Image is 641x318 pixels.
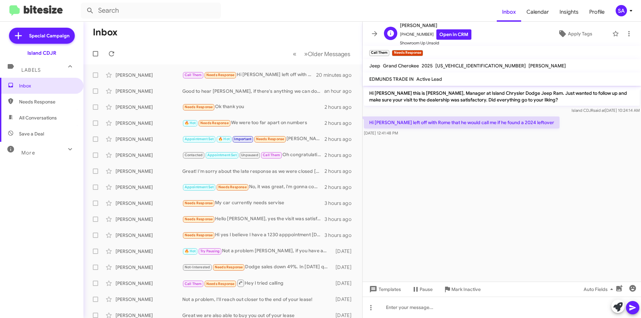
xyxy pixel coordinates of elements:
div: [PERSON_NAME] [116,232,182,239]
div: 2 hours ago [325,120,357,126]
button: Auto Fields [578,283,621,295]
div: Oh congratulations! [182,151,325,159]
span: Call Them [185,282,202,286]
span: Needs Response [200,121,229,125]
span: said at [593,108,605,113]
div: [PERSON_NAME] [116,184,182,191]
div: [DATE] [332,296,357,303]
span: [PERSON_NAME] [400,21,471,29]
p: Hi [PERSON_NAME] left off with Rome that he would call me if he found a 2024 leftover [364,116,560,128]
div: Dodge sales down 49%. In [DATE] quarter 1. I wonder why You still got 23s and 24s and 25s new on ... [182,263,332,271]
span: Contacted [185,153,203,157]
div: 2 hours ago [325,104,357,110]
div: [PERSON_NAME] [116,72,182,78]
span: » [304,50,308,58]
span: Needs Response [19,98,76,105]
div: Ok thank you [182,103,325,111]
div: [PERSON_NAME] [116,104,182,110]
small: Call Them [369,50,389,56]
span: Call Them [263,153,280,157]
div: [PERSON_NAME] [116,280,182,287]
span: Save a Deal [19,130,44,137]
h1: Inbox [93,27,118,38]
span: Inbox [19,82,76,89]
button: Mark Inactive [438,283,486,295]
div: 3 hours ago [325,232,357,239]
div: [PERSON_NAME] [116,248,182,255]
span: More [21,150,35,156]
a: Special Campaign [9,28,75,44]
span: [PERSON_NAME] [528,63,566,69]
span: Appointment Set [207,153,237,157]
span: Jeep [369,63,380,69]
span: Profile [584,2,610,22]
span: All Conversations [19,114,57,121]
div: [PERSON_NAME] [116,152,182,158]
div: [PERSON_NAME] [116,88,182,94]
div: Island CDJR [27,50,56,56]
span: Needs Response [185,105,213,109]
span: Pause [420,283,433,295]
a: Calendar [521,2,554,22]
span: Appointment Set [185,185,214,189]
p: Hi [PERSON_NAME] this is [PERSON_NAME], Manager at Island Chrysler Dodge Jeep Ram. Just wanted to... [364,87,640,106]
span: Needs Response [215,265,243,269]
div: 20 minutes ago [317,72,357,78]
div: Hello [PERSON_NAME], yes the visit was satisfactory. [PERSON_NAME] was very helpf [182,215,325,223]
button: Next [300,47,354,61]
div: Not a problem [PERSON_NAME], if you have any questions or concerns in the meantime I am here to h... [182,247,332,255]
span: Auto Fields [584,283,616,295]
input: Search [81,3,221,19]
span: « [293,50,296,58]
a: Inbox [497,2,521,22]
span: Try Pausing [200,249,220,253]
div: [PERSON_NAME] [116,264,182,271]
span: Needs Response [256,137,284,141]
a: Insights [554,2,584,22]
div: No, it was great, i'm gonna come back at the end of the month when my credit gets a little bit be... [182,183,325,191]
span: Showroom Up Unsold [400,40,471,46]
div: [PERSON_NAME] [116,120,182,126]
div: We were too far apart on numbers [182,119,325,127]
span: Important [234,137,251,141]
div: Hey I tried calling [182,279,332,287]
span: EDMUNDS TRADE IN [369,76,414,82]
span: Grand Cherokee [383,63,419,69]
span: 2025 [422,63,433,69]
div: My car currently needs servise [182,199,325,207]
span: Needs Response [185,233,213,237]
span: [PHONE_NUMBER] [400,29,471,40]
span: Mark Inactive [451,283,481,295]
div: [DATE] [332,264,357,271]
span: Call Them [185,73,202,77]
span: Labels [21,67,41,73]
div: Good to hear [PERSON_NAME], if there's anything we can do to help don't hesitate to reach back out! [182,88,324,94]
span: 🔥 Hot [185,121,196,125]
small: Needs Response [392,50,423,56]
span: Active Lead [416,76,442,82]
span: Needs Response [206,282,235,286]
button: Previous [289,47,300,61]
div: [PERSON_NAME] [116,216,182,223]
span: Island CDJR [DATE] 10:24:14 AM [572,108,640,113]
div: [PERSON_NAME] [116,200,182,207]
div: [PERSON_NAME] [116,296,182,303]
span: Needs Response [185,201,213,205]
div: an hour ago [324,88,357,94]
span: Needs Response [218,185,247,189]
span: 🔥 Hot [185,249,196,253]
button: Apply Tags [541,28,609,40]
span: Appointment Set [185,137,214,141]
div: [PERSON_NAME] [116,168,182,175]
nav: Page navigation example [289,47,354,61]
div: SA [616,5,627,16]
div: 2 hours ago [325,136,357,142]
div: 2 hours ago [325,184,357,191]
span: Older Messages [308,50,350,58]
div: Hi [PERSON_NAME] left off with Rome that he would call me if he found a 2024 leftover [182,71,317,79]
div: 2 hours ago [325,168,357,175]
div: 3 hours ago [325,216,357,223]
